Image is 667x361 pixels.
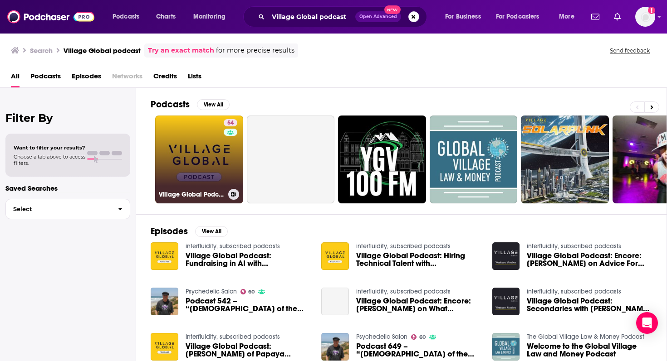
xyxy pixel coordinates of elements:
[151,242,178,270] img: Village Global Podcast: Fundraising in AI with Aaron Harris
[490,10,553,24] button: open menu
[159,191,225,198] h3: Village Global Podcast
[188,69,201,87] a: Lists
[72,69,101,87] span: Episodes
[411,334,426,340] a: 60
[150,10,181,24] a: Charts
[30,46,53,55] h3: Search
[527,288,621,295] a: interfluidity, subscribed podcasts
[635,7,655,27] button: Show profile menu
[186,252,311,267] a: Village Global Podcast: Fundraising in AI with Aaron Harris
[6,206,111,212] span: Select
[356,342,481,358] span: Podcast 649 – “[DEMOGRAPHIC_DATA] of the Global Village” Episode 2
[636,312,658,334] div: Open Intercom Messenger
[11,69,20,87] a: All
[197,99,230,110] button: View All
[527,342,652,358] a: Welcome to the Global Village Law and Money Podcast
[186,342,311,358] a: Village Global Podcast: Eynat Guez of Papaya Global on Mastering Enterprise Sales and Building Lo...
[356,297,481,313] a: Village Global Podcast: Encore: Brad Feld on What Nietzsche Can Teach Entrepreneurs
[527,297,652,313] span: Village Global Podcast: Secondaries with [PERSON_NAME] of [PERSON_NAME]
[527,242,621,250] a: interfluidity, subscribed podcasts
[151,99,190,110] h2: Podcasts
[216,45,294,56] span: for more precise results
[359,14,397,19] span: Open Advanced
[607,47,652,54] button: Send feedback
[268,10,355,24] input: Search podcasts, credits, & more...
[492,242,520,270] img: Village Global Podcast: Encore: Bill Gates on Advice For Founders, Mistakes, and Philanthropy
[64,46,141,55] h3: Village Global podcast
[527,297,652,313] a: Village Global Podcast: Secondaries with Matt Pellini of Hamilton Lane
[187,10,237,24] button: open menu
[151,288,178,315] img: Podcast 542 – “Shamans of the Global Village”
[112,69,142,87] span: Networks
[492,288,520,315] img: Village Global Podcast: Secondaries with Matt Pellini of Hamilton Lane
[193,10,226,23] span: Monitoring
[186,297,311,313] span: Podcast 542 – “[DEMOGRAPHIC_DATA] of the Global Village”
[240,289,255,294] a: 60
[648,7,655,14] svg: Add a profile image
[186,242,280,250] a: interfluidity, subscribed podcasts
[14,154,85,166] span: Choose a tab above to access filters.
[559,10,574,23] span: More
[30,69,61,87] a: Podcasts
[156,10,176,23] span: Charts
[252,6,436,27] div: Search podcasts, credits, & more...
[635,7,655,27] img: User Profile
[106,10,151,24] button: open menu
[321,333,349,361] img: Podcast 649 – “Shamans of the Global Village” Episode 2
[356,242,451,250] a: interfluidity, subscribed podcasts
[151,99,230,110] a: PodcastsView All
[7,8,94,25] img: Podchaser - Follow, Share and Rate Podcasts
[527,252,652,267] span: Village Global Podcast: Encore: [PERSON_NAME] on Advice For Founders, Mistakes, and Philanthropy
[492,333,520,361] img: Welcome to the Global Village Law and Money Podcast
[151,226,228,237] a: EpisodesView All
[195,226,228,237] button: View All
[5,111,130,125] h2: Filter By
[224,119,237,126] a: 54
[356,252,481,267] span: Village Global Podcast: Hiring Technical Talent with [PERSON_NAME] and [PERSON_NAME]
[148,45,214,56] a: Try an exact match
[356,252,481,267] a: Village Global Podcast: Hiring Technical Talent with Kathy Copic and Lindsay Pettingill
[321,242,349,270] img: Village Global Podcast: Hiring Technical Talent with Kathy Copic and Lindsay Pettingill
[153,69,177,87] a: Credits
[439,10,492,24] button: open menu
[227,119,234,128] span: 54
[445,10,481,23] span: For Business
[151,226,188,237] h2: Episodes
[356,288,451,295] a: interfluidity, subscribed podcasts
[5,184,130,193] p: Saved Searches
[419,335,426,339] span: 60
[356,297,481,313] span: Village Global Podcast: Encore: [PERSON_NAME] on What Nietzsche Can Teach Entrepreneurs
[155,116,243,203] a: 54Village Global Podcast
[588,9,603,24] a: Show notifications dropdown
[527,333,644,341] a: The Global Village Law & Money Podcast
[355,11,401,22] button: Open AdvancedNew
[496,10,539,23] span: For Podcasters
[527,252,652,267] a: Village Global Podcast: Encore: Bill Gates on Advice For Founders, Mistakes, and Philanthropy
[186,252,311,267] span: Village Global Podcast: Fundraising in AI with [PERSON_NAME]
[14,144,85,151] span: Want to filter your results?
[151,333,178,361] img: Village Global Podcast: Eynat Guez of Papaya Global on Mastering Enterprise Sales and Building Lo...
[186,297,311,313] a: Podcast 542 – “Shamans of the Global Village”
[356,333,407,341] a: Psychedelic Salon
[635,7,655,27] span: Logged in as danikarchmer
[5,199,130,219] button: Select
[186,342,311,358] span: Village Global Podcast: [PERSON_NAME] of Papaya Global on Mastering Enterprise Sales and Building...
[553,10,586,24] button: open menu
[356,342,481,358] a: Podcast 649 – “Shamans of the Global Village” Episode 2
[384,5,401,14] span: New
[248,290,255,294] span: 60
